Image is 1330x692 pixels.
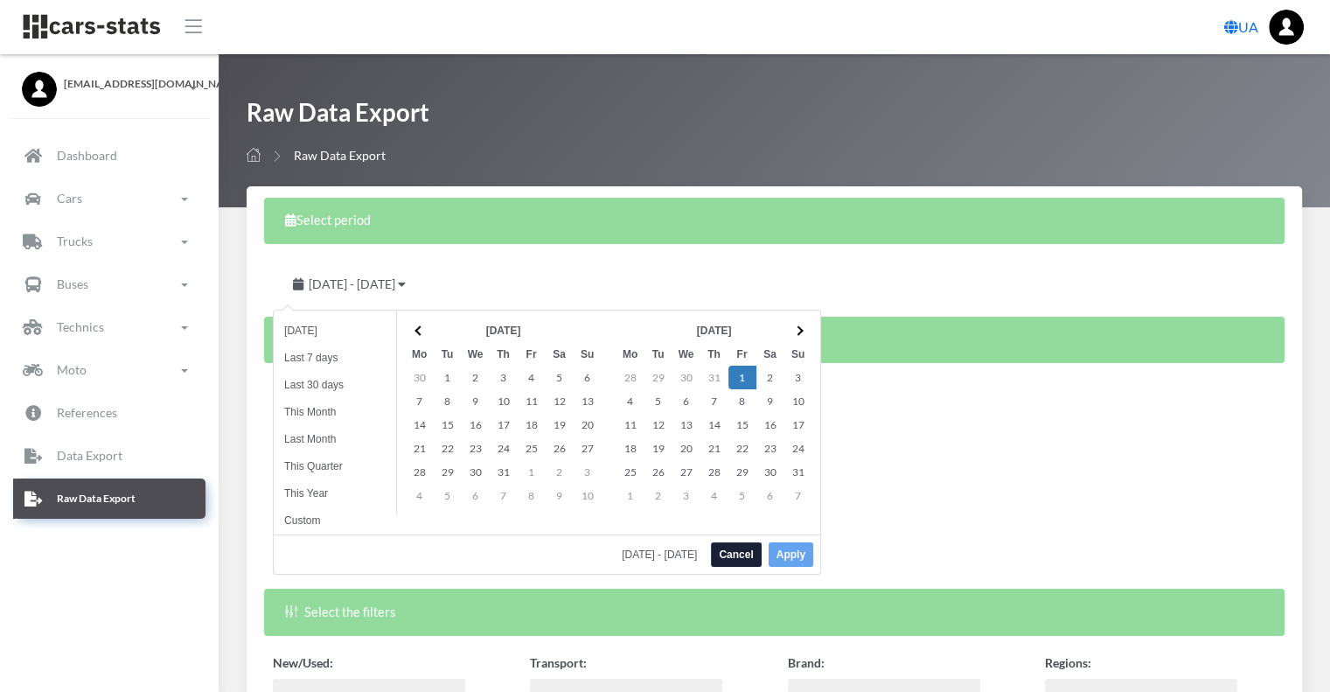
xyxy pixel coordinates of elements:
p: Cars [57,188,82,210]
td: 24 [490,437,518,460]
td: 5 [546,366,574,389]
a: References [13,394,205,434]
td: 10 [574,484,602,507]
label: Brand: [788,654,825,672]
td: 15 [434,413,462,437]
td: 7 [406,389,434,413]
td: 17 [490,413,518,437]
a: Raw Data Export [13,479,205,520]
a: UA [1217,10,1265,45]
td: 12 [546,389,574,413]
td: 16 [756,413,784,437]
p: References [57,402,117,424]
div: Select the filters [264,589,1285,635]
td: 14 [406,413,434,437]
td: 20 [574,413,602,437]
li: Last 30 days [274,372,396,399]
td: 2 [756,366,784,389]
label: New/Used: [273,654,333,672]
td: 27 [574,437,602,460]
td: 21 [406,437,434,460]
td: 1 [616,484,644,507]
th: Mo [406,342,434,366]
td: 11 [518,389,546,413]
td: 1 [518,460,546,484]
td: 1 [434,366,462,389]
td: 13 [574,389,602,413]
th: Su [574,342,602,366]
p: Dashboard [57,145,117,167]
th: We [672,342,700,366]
th: Tu [644,342,672,366]
td: 9 [756,389,784,413]
td: 30 [462,460,490,484]
td: 24 [784,437,812,460]
td: 26 [644,460,672,484]
td: 16 [462,413,490,437]
td: 31 [784,460,812,484]
p: Raw Data Export [57,490,136,509]
td: 25 [518,437,546,460]
td: 30 [672,366,700,389]
td: 3 [574,460,602,484]
th: Sa [756,342,784,366]
td: 2 [462,366,490,389]
td: 21 [700,437,728,460]
td: 5 [644,389,672,413]
button: Apply [769,542,813,567]
img: navbar brand [22,13,162,40]
td: 18 [616,437,644,460]
td: 6 [672,389,700,413]
td: 30 [756,460,784,484]
th: Fr [728,342,756,366]
td: 20 [672,437,700,460]
td: 30 [406,366,434,389]
td: 31 [700,366,728,389]
td: 29 [728,460,756,484]
td: 7 [784,484,812,507]
td: 29 [434,460,462,484]
td: 7 [700,389,728,413]
td: 25 [616,460,644,484]
td: 3 [784,366,812,389]
td: 3 [672,484,700,507]
p: Trucks [57,231,93,253]
a: Moto [13,351,205,391]
li: Custom [274,507,396,535]
td: 28 [406,460,434,484]
li: This Quarter [274,453,396,480]
a: [EMAIL_ADDRESS][DOMAIN_NAME] [22,72,197,92]
td: 3 [490,366,518,389]
td: 31 [490,460,518,484]
td: 5 [434,484,462,507]
th: [DATE] [434,318,574,342]
td: 2 [644,484,672,507]
div: Select period [264,198,1285,244]
td: 4 [406,484,434,507]
td: 19 [644,437,672,460]
td: 4 [616,389,644,413]
td: 7 [490,484,518,507]
div: Select the columns you want to see in the table [264,317,1285,363]
th: Tu [434,342,462,366]
p: Technics [57,317,104,339]
th: Su [784,342,812,366]
th: Sa [546,342,574,366]
td: 6 [756,484,784,507]
button: Cancel [711,542,761,567]
td: 22 [728,437,756,460]
td: 10 [784,389,812,413]
td: 28 [700,460,728,484]
a: ... [1269,10,1304,45]
th: Th [700,342,728,366]
span: [DATE] - [DATE] [622,549,704,560]
td: 15 [728,413,756,437]
a: Cars [13,179,205,220]
td: 8 [518,484,546,507]
td: 28 [616,366,644,389]
td: 22 [434,437,462,460]
th: [DATE] [644,318,784,342]
td: 9 [546,484,574,507]
td: 6 [462,484,490,507]
a: Data Export [13,437,205,477]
